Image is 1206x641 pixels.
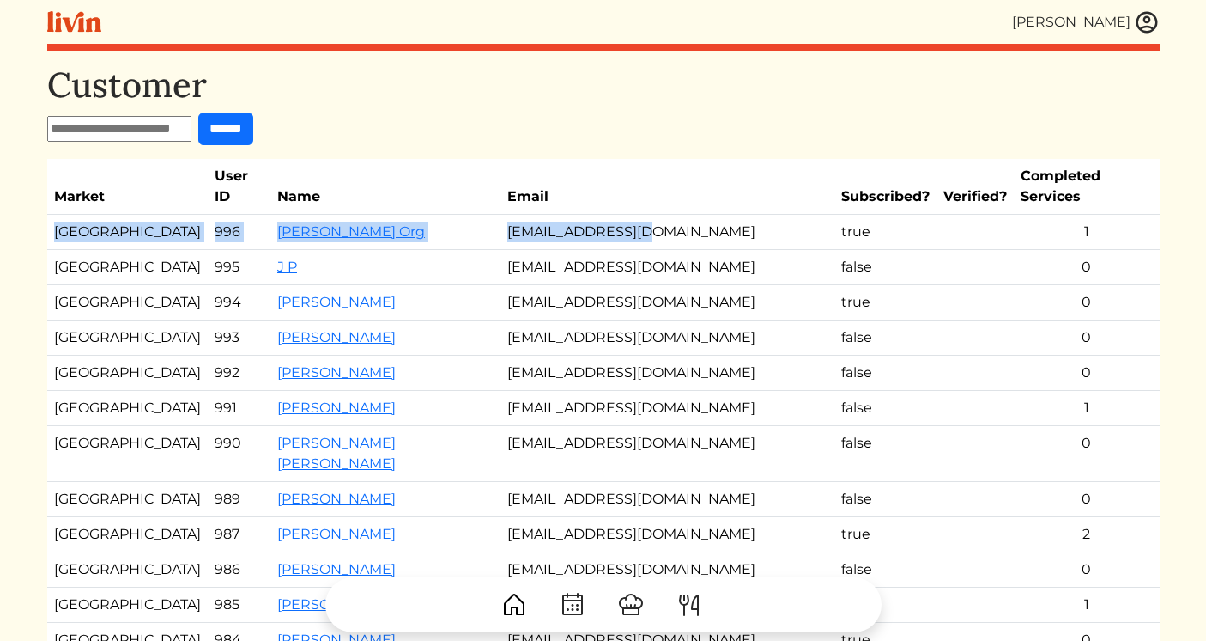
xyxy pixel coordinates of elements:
td: 1 [1014,215,1159,250]
div: [PERSON_NAME] [1012,12,1130,33]
th: Completed Services [1014,159,1159,215]
th: User ID [208,159,270,215]
td: 994 [208,285,270,320]
a: [PERSON_NAME] [277,329,396,345]
td: 995 [208,250,270,285]
td: 0 [1014,320,1159,356]
td: 996 [208,215,270,250]
a: [PERSON_NAME] [277,364,396,381]
td: [GEOGRAPHIC_DATA] [47,482,208,517]
a: [PERSON_NAME] [277,561,396,577]
td: [GEOGRAPHIC_DATA] [47,426,208,482]
img: ForkKnife-55491504ffdb50bab0c1e09e7649658475375261d09fd45db06cec23bce548bf.svg [676,591,703,619]
td: [EMAIL_ADDRESS][DOMAIN_NAME] [500,482,834,517]
a: [PERSON_NAME] [277,294,396,310]
a: [PERSON_NAME] Org [277,223,425,240]
td: [GEOGRAPHIC_DATA] [47,517,208,552]
td: [EMAIL_ADDRESS][DOMAIN_NAME] [500,391,834,426]
td: true [834,517,936,552]
td: false [834,391,936,426]
td: [GEOGRAPHIC_DATA] [47,215,208,250]
td: false [834,482,936,517]
td: 992 [208,356,270,391]
a: [PERSON_NAME] [PERSON_NAME] [277,435,396,472]
a: [PERSON_NAME] [277,400,396,416]
td: [EMAIL_ADDRESS][DOMAIN_NAME] [500,215,834,250]
td: [EMAIL_ADDRESS][DOMAIN_NAME] [500,356,834,391]
th: Market [47,159,208,215]
h1: Customer [47,64,1160,106]
td: 0 [1014,482,1159,517]
td: [EMAIL_ADDRESS][DOMAIN_NAME] [500,517,834,552]
td: 986 [208,552,270,588]
th: Verified? [936,159,1014,215]
td: 993 [208,320,270,356]
td: [GEOGRAPHIC_DATA] [47,285,208,320]
td: 989 [208,482,270,517]
td: [EMAIL_ADDRESS][DOMAIN_NAME] [500,250,834,285]
td: 2 [1014,517,1159,552]
th: Name [270,159,500,215]
a: [PERSON_NAME] [277,491,396,507]
td: true [834,285,936,320]
a: [PERSON_NAME] [277,526,396,542]
td: 0 [1014,250,1159,285]
td: [EMAIL_ADDRESS][DOMAIN_NAME] [500,285,834,320]
td: 991 [208,391,270,426]
td: [EMAIL_ADDRESS][DOMAIN_NAME] [500,552,834,588]
td: [GEOGRAPHIC_DATA] [47,552,208,588]
img: user_account-e6e16d2ec92f44fc35f99ef0dc9cddf60790bfa021a6ecb1c896eb5d2907b31c.svg [1134,9,1160,35]
img: House-9bf13187bcbb5817f509fe5e7408150f90897510c4275e13d0d5fca38e0b5951.svg [500,591,528,619]
td: false [834,356,936,391]
th: Email [500,159,834,215]
img: ChefHat-a374fb509e4f37eb0702ca99f5f64f3b6956810f32a249b33092029f8484b388.svg [617,591,645,619]
td: [GEOGRAPHIC_DATA] [47,250,208,285]
td: [GEOGRAPHIC_DATA] [47,391,208,426]
td: [EMAIL_ADDRESS][DOMAIN_NAME] [500,426,834,482]
td: [EMAIL_ADDRESS][DOMAIN_NAME] [500,320,834,356]
td: [GEOGRAPHIC_DATA] [47,356,208,391]
td: false [834,320,936,356]
td: 0 [1014,356,1159,391]
td: 0 [1014,426,1159,482]
td: 0 [1014,285,1159,320]
img: CalendarDots-5bcf9d9080389f2a281d69619e1c85352834be518fbc73d9501aef674afc0d57.svg [559,591,586,619]
img: livin-logo-a0d97d1a881af30f6274990eb6222085a2533c92bbd1e4f22c21b4f0d0e3210c.svg [47,11,101,33]
td: true [834,215,936,250]
td: 987 [208,517,270,552]
th: Subscribed? [834,159,936,215]
td: 1 [1014,391,1159,426]
td: false [834,552,936,588]
td: [GEOGRAPHIC_DATA] [47,320,208,356]
td: false [834,426,936,482]
a: J P [277,259,297,275]
td: 0 [1014,552,1159,588]
td: false [834,250,936,285]
td: 990 [208,426,270,482]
